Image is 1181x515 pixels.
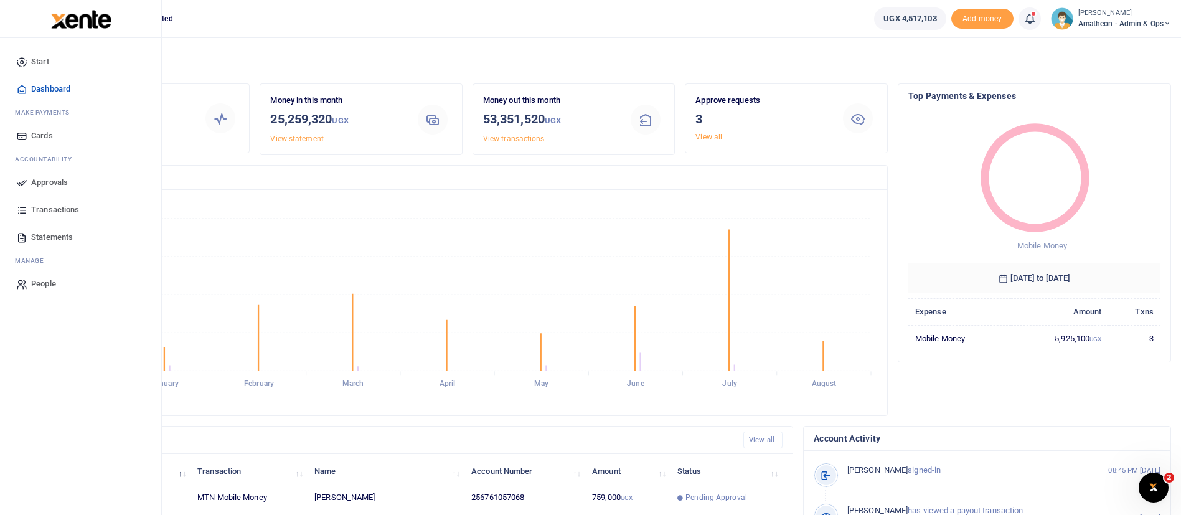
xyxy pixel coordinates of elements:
[270,110,404,130] h3: 25,259,320
[270,94,404,107] p: Money in this month
[51,10,111,29] img: logo-large
[31,55,49,68] span: Start
[695,110,829,128] h3: 3
[31,231,73,243] span: Statements
[244,380,274,389] tspan: February
[483,110,617,130] h3: 53,351,520
[951,13,1014,22] a: Add money
[1108,465,1160,476] small: 08:45 PM [DATE]
[883,12,936,25] span: UGX 4,517,103
[1078,18,1171,29] span: Amatheon - Admin & Ops
[722,380,736,389] tspan: July
[908,298,1011,325] th: Expense
[847,506,908,515] span: [PERSON_NAME]
[10,270,151,298] a: People
[440,380,456,389] tspan: April
[1011,325,1109,351] td: 5,925,100
[627,380,644,389] tspan: June
[10,251,151,270] li: M
[50,14,111,23] a: logo-small logo-large logo-large
[621,494,633,501] small: UGX
[21,256,44,265] span: anage
[1109,298,1160,325] th: Txns
[151,380,179,389] tspan: January
[191,484,308,511] td: MTN Mobile Money
[585,458,670,484] th: Amount: activate to sort column ascending
[847,464,1082,477] p: signed-in
[951,9,1014,29] span: Add money
[31,130,53,142] span: Cards
[483,94,617,107] p: Money out this month
[1164,473,1174,483] span: 2
[534,380,548,389] tspan: May
[585,484,670,511] td: 759,000
[545,116,561,125] small: UGX
[21,108,70,117] span: ake Payments
[1051,7,1073,30] img: profile-user
[342,380,364,389] tspan: March
[10,149,151,169] li: Ac
[874,7,946,30] a: UGX 4,517,103
[1089,336,1101,343] small: UGX
[1109,325,1160,351] td: 3
[10,224,151,251] a: Statements
[464,458,585,484] th: Account Number: activate to sort column ascending
[685,492,747,503] span: Pending Approval
[1078,8,1171,19] small: [PERSON_NAME]
[908,263,1160,293] h6: [DATE] to [DATE]
[31,204,79,216] span: Transactions
[270,135,323,143] a: View statement
[31,278,56,290] span: People
[464,484,585,511] td: 256761057068
[695,94,829,107] p: Approve requests
[31,176,68,189] span: Approvals
[10,103,151,122] li: M
[10,75,151,103] a: Dashboard
[10,48,151,75] a: Start
[814,432,1160,445] h4: Account Activity
[908,325,1011,351] td: Mobile Money
[10,122,151,149] a: Cards
[58,171,877,184] h4: Transactions Overview
[812,380,837,389] tspan: August
[332,116,348,125] small: UGX
[47,54,1171,67] h4: Hello [PERSON_NAME]
[908,89,1160,103] h4: Top Payments & Expenses
[191,458,308,484] th: Transaction: activate to sort column ascending
[10,196,151,224] a: Transactions
[670,458,783,484] th: Status: activate to sort column ascending
[1051,7,1171,30] a: profile-user [PERSON_NAME] Amatheon - Admin & Ops
[58,433,733,447] h4: Recent Transactions
[951,9,1014,29] li: Toup your wallet
[10,169,151,196] a: Approvals
[847,465,908,475] span: [PERSON_NAME]
[1011,298,1109,325] th: Amount
[24,154,72,164] span: countability
[743,432,783,448] a: View all
[1017,241,1067,250] span: Mobile Money
[31,83,70,95] span: Dashboard
[695,133,722,141] a: View all
[869,7,951,30] li: Wallet ballance
[1139,473,1169,503] iframe: Intercom live chat
[308,484,464,511] td: [PERSON_NAME]
[308,458,464,484] th: Name: activate to sort column ascending
[483,135,545,143] a: View transactions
